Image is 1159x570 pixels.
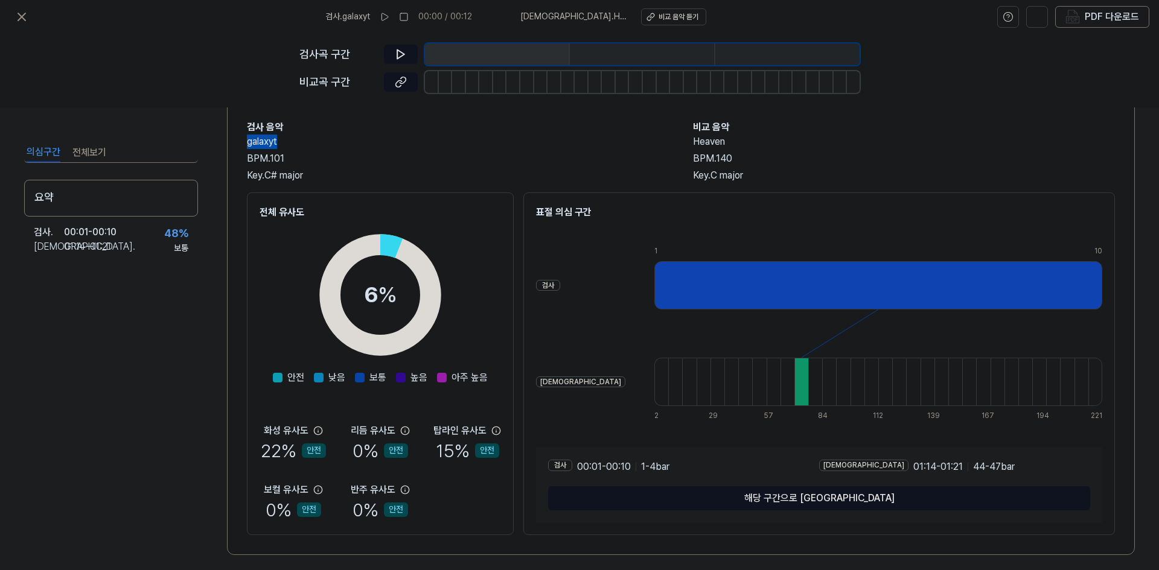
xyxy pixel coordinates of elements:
[384,502,408,517] div: 안전
[1036,411,1050,421] div: 194
[64,239,111,254] div: 01:14 - 01:21
[641,8,706,25] button: 비교 음악 듣기
[818,411,832,421] div: 84
[1063,7,1141,27] button: PDF 다운로드
[1065,10,1080,24] img: PDF Download
[654,411,668,421] div: 2
[693,120,1115,135] h2: 비교 음악
[72,143,106,162] button: 전체보기
[174,242,188,255] div: 보통
[34,225,64,239] div: 검사 .
[299,74,377,91] div: 비교곡 구간
[913,460,963,474] span: 01:14 - 01:21
[264,423,308,438] div: 화성 유사도
[452,370,488,385] span: 아주 높음
[873,411,887,421] div: 112
[433,423,487,438] div: 탑라인 유사도
[819,460,908,471] div: [DEMOGRAPHIC_DATA]
[247,120,669,135] h2: 검사 음악
[1091,411,1102,421] div: 221
[247,168,669,183] div: Key. C# major
[693,168,1115,183] div: Key. C major
[536,280,560,291] div: 검사
[641,460,669,474] span: 1 - 4 bar
[364,279,397,311] div: 6
[764,411,777,421] div: 57
[997,6,1019,28] button: help
[34,239,64,254] div: [DEMOGRAPHIC_DATA] .
[1094,246,1102,256] div: 10
[164,225,188,242] div: 48 %
[299,46,377,63] div: 검사곡 구간
[654,246,1094,256] div: 1
[1003,11,1014,23] svg: help
[353,497,408,522] div: 0 %
[351,423,395,438] div: 리듬 유사도
[378,282,397,308] span: %
[709,411,723,421] div: 29
[261,438,326,463] div: 22 %
[982,411,995,421] div: 167
[27,143,60,162] button: 의심구간
[418,11,472,23] div: 00:00 / 00:12
[353,438,408,463] div: 0 %
[659,12,698,22] div: 비교 음악 듣기
[475,443,499,458] div: 안전
[693,135,1115,149] h2: Heaven
[287,370,304,385] span: 안전
[351,483,395,497] div: 반주 유사도
[266,497,321,522] div: 0 %
[297,502,321,517] div: 안전
[64,225,117,239] div: 00:01 - 00:10
[577,460,631,474] span: 00:01 - 00:10
[927,411,941,421] div: 139
[369,370,386,385] span: 보통
[536,376,625,388] div: [DEMOGRAPHIC_DATA]
[302,443,326,458] div: 안전
[384,443,408,458] div: 안전
[24,180,198,217] div: 요약
[436,438,499,463] div: 15 %
[325,11,370,23] span: 검사 . galaxyt
[410,370,427,385] span: 높음
[1085,9,1139,25] div: PDF 다운로드
[548,486,1090,510] button: 해당 구간으로 [GEOGRAPHIC_DATA]
[247,151,669,166] div: BPM. 101
[536,205,1102,220] h2: 표절 의심 구간
[264,483,308,497] div: 보컬 유사도
[693,151,1115,166] div: BPM. 140
[548,460,572,471] div: 검사
[328,370,345,385] span: 낮음
[260,205,501,220] h2: 전체 유사도
[1032,11,1042,22] img: share
[520,11,627,23] span: [DEMOGRAPHIC_DATA] . Heaven
[973,460,1015,474] span: 44 - 47 bar
[247,135,669,149] h2: galaxyt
